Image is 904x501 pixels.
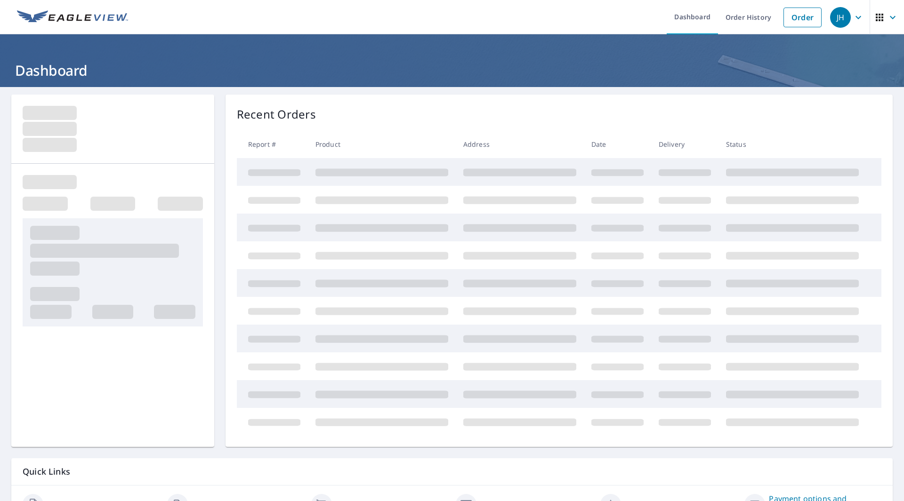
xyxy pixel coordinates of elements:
th: Status [718,130,866,158]
th: Product [308,130,456,158]
div: JH [830,7,851,28]
th: Date [584,130,651,158]
th: Address [456,130,584,158]
th: Delivery [651,130,718,158]
a: Order [783,8,822,27]
p: Quick Links [23,466,881,477]
h1: Dashboard [11,61,893,80]
img: EV Logo [17,10,128,24]
p: Recent Orders [237,106,316,123]
th: Report # [237,130,308,158]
